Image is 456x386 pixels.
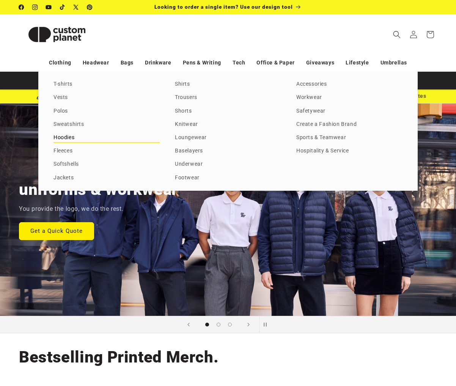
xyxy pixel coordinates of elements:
a: Softshells [53,159,160,169]
a: Footwear [175,173,281,183]
a: Pens & Writing [183,56,221,69]
a: Tech [233,56,245,69]
a: Hoodies [53,133,160,143]
a: Shirts [175,79,281,89]
a: Vests [53,93,160,103]
a: Workwear [296,93,403,103]
a: Safetywear [296,106,403,116]
a: Trousers [175,93,281,103]
a: Sports & Teamwear [296,133,403,143]
button: Previous slide [180,316,197,333]
a: Polos [53,106,160,116]
a: Custom Planet [16,14,98,54]
h2: Bestselling Printed Merch. [19,347,219,367]
button: Load slide 1 of 3 [201,319,213,330]
a: Clothing [49,56,71,69]
summary: Search [388,26,405,43]
a: Get a Quick Quote [19,222,94,240]
a: Shorts [175,106,281,116]
a: Fleeces [53,146,160,156]
a: Jackets [53,173,160,183]
h2: uniforms & workwear [19,179,178,200]
a: Baselayers [175,146,281,156]
a: Create a Fashion Brand [296,119,403,130]
a: Sweatshirts [53,119,160,130]
a: Lifestyle [346,56,369,69]
a: Underwear [175,159,281,169]
a: Office & Paper [256,56,294,69]
button: Load slide 2 of 3 [213,319,224,330]
a: T-shirts [53,79,160,89]
button: Pause slideshow [259,316,276,333]
a: Loungewear [175,133,281,143]
a: Umbrellas [381,56,407,69]
a: Hospitality & Service [296,146,403,156]
a: Headwear [83,56,109,69]
a: Accessories [296,79,403,89]
a: Drinkware [145,56,171,69]
button: Load slide 3 of 3 [224,319,236,330]
a: Giveaways [306,56,334,69]
button: Next slide [240,316,257,333]
p: You provide the logo, we do the rest. [19,204,123,215]
span: Looking to order a single item? Use our design tool [154,4,293,10]
a: Knitwear [175,119,281,130]
img: Custom Planet [19,17,95,52]
iframe: Chat Widget [326,304,456,386]
a: Bags [121,56,134,69]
